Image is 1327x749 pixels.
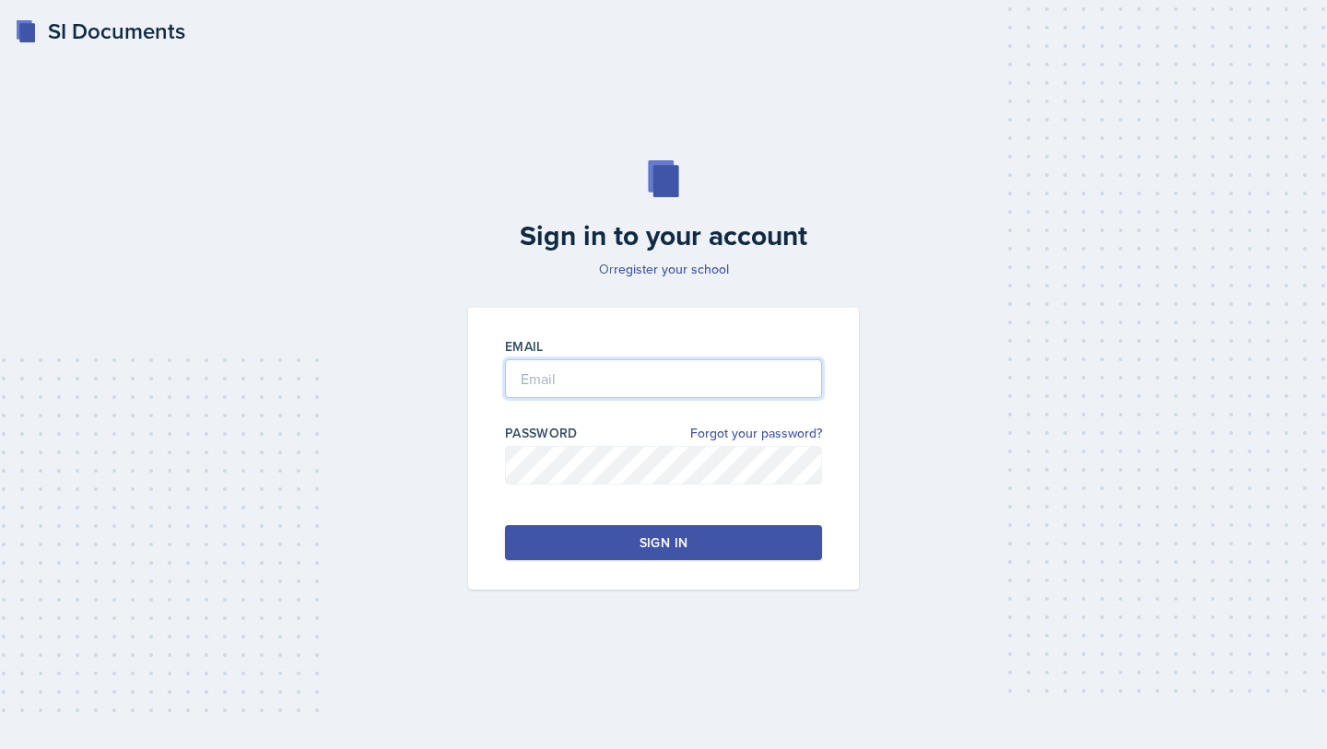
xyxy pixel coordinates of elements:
[505,359,822,398] input: Email
[457,260,870,278] p: Or
[640,533,687,552] div: Sign in
[15,15,185,48] a: SI Documents
[614,260,729,278] a: register your school
[690,424,822,443] a: Forgot your password?
[457,219,870,252] h2: Sign in to your account
[505,424,578,442] label: Password
[505,337,544,356] label: Email
[505,525,822,560] button: Sign in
